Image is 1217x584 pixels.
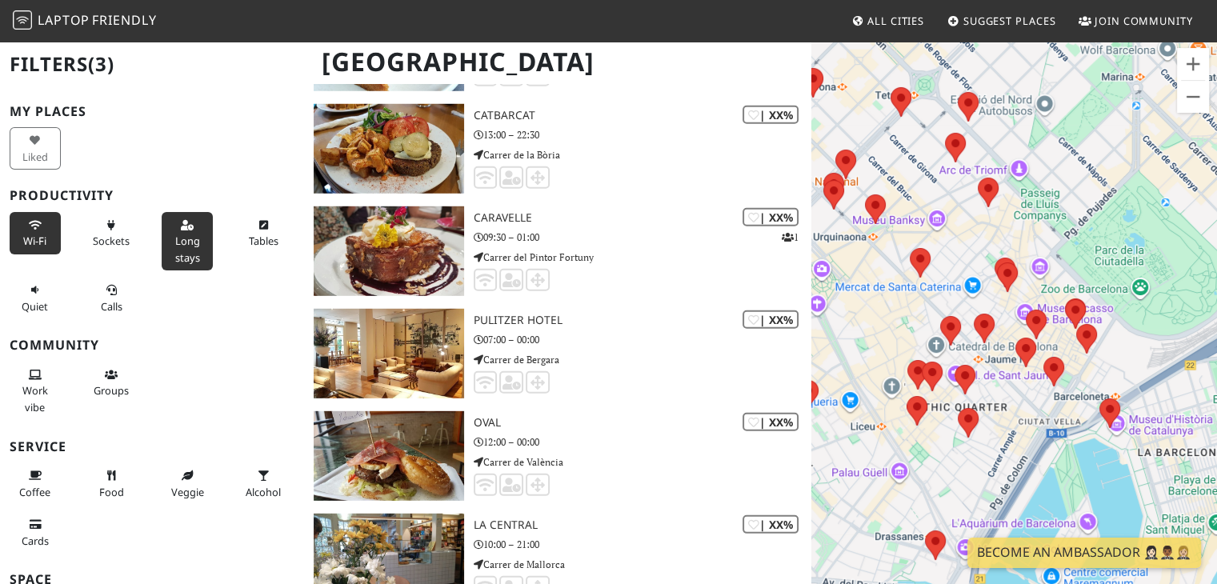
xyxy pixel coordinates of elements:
button: Long stays [162,212,213,270]
img: CatBarCAT [314,104,463,194]
p: 10:00 – 21:00 [474,537,812,552]
span: Laptop [38,11,90,29]
span: Coffee [19,485,50,499]
p: Carrer de Mallorca [474,557,812,572]
span: All Cities [867,14,924,28]
button: Quiet [10,277,61,319]
p: Carrer del Pintor Fortuny [474,250,812,265]
p: Carrer de Bergara [474,352,812,367]
p: 1 [782,230,799,245]
span: Alcohol [246,485,281,499]
p: 12:00 – 00:00 [474,434,812,450]
h3: Caravelle [474,211,812,225]
a: Suggest Places [941,6,1063,35]
span: People working [22,383,48,414]
span: Work-friendly tables [249,234,278,248]
a: Pulitzer Hotel | XX% Pulitzer Hotel 07:00 – 00:00 Carrer de Bergara [304,309,811,398]
p: Carrer de la Bòria [474,147,812,162]
button: Zoom out [1177,81,1209,113]
h3: Service [10,439,294,454]
p: 07:00 – 00:00 [474,332,812,347]
a: CatBarCAT | XX% CatBarCAT 13:00 – 22:30 Carrer de la Bòria [304,104,811,194]
h1: [GEOGRAPHIC_DATA] [309,40,808,84]
span: Suggest Places [963,14,1056,28]
button: Calls [86,277,137,319]
span: Food [99,485,124,499]
a: Become an Ambassador 🤵🏻‍♀️🤵🏾‍♂️🤵🏼‍♀️ [967,538,1201,568]
button: Work vibe [10,362,61,420]
button: Sockets [86,212,137,254]
p: 13:00 – 22:30 [474,127,812,142]
button: Tables [238,212,289,254]
h3: Community [10,338,294,353]
img: Caravelle [314,206,463,296]
p: 09:30 – 01:00 [474,230,812,245]
span: Quiet [22,299,48,314]
h3: Productivity [10,188,294,203]
button: Zoom in [1177,48,1209,80]
button: Cards [10,511,61,554]
a: Join Community [1072,6,1199,35]
span: Stable Wi-Fi [23,234,46,248]
button: Food [86,462,137,505]
div: | XX% [743,208,799,226]
h2: Filters [10,40,294,89]
h3: La Central [474,518,812,532]
img: Oval [314,411,463,501]
span: Group tables [94,383,129,398]
h3: My Places [10,104,294,119]
p: Carrer de València [474,454,812,470]
span: Veggie [171,485,204,499]
h3: Pulitzer Hotel [474,314,812,327]
a: Caravelle | XX% 1 Caravelle 09:30 – 01:00 Carrer del Pintor Fortuny [304,206,811,296]
a: All Cities [845,6,931,35]
span: Join Community [1095,14,1193,28]
a: Oval | XX% Oval 12:00 – 00:00 Carrer de València [304,411,811,501]
button: Groups [86,362,137,404]
img: LaptopFriendly [13,10,32,30]
div: | XX% [743,515,799,534]
span: Friendly [92,11,156,29]
h3: Oval [474,416,812,430]
button: Veggie [162,462,213,505]
div: | XX% [743,106,799,124]
span: (3) [88,50,114,77]
button: Wi-Fi [10,212,61,254]
a: LaptopFriendly LaptopFriendly [13,7,157,35]
img: Pulitzer Hotel [314,309,463,398]
button: Coffee [10,462,61,505]
button: Alcohol [238,462,289,505]
div: | XX% [743,310,799,329]
span: Video/audio calls [101,299,122,314]
h3: CatBarCAT [474,109,812,122]
span: Credit cards [22,534,49,548]
span: Power sockets [93,234,130,248]
span: Long stays [175,234,200,264]
div: | XX% [743,413,799,431]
